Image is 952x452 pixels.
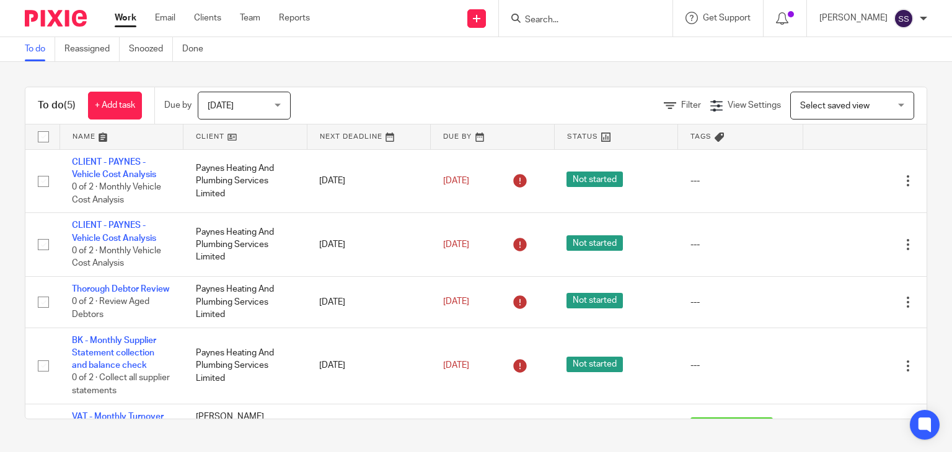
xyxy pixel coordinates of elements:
[129,37,173,61] a: Snoozed
[115,12,136,24] a: Work
[690,238,791,251] div: ---
[307,149,431,213] td: [DATE]
[443,361,469,370] span: [DATE]
[307,328,431,404] td: [DATE]
[208,102,234,110] span: [DATE]
[183,277,307,328] td: Paynes Heating And Plumbing Services Limited
[307,213,431,277] td: [DATE]
[194,12,221,24] a: Clients
[728,101,781,110] span: View Settings
[240,12,260,24] a: Team
[88,92,142,120] a: + Add task
[38,99,76,112] h1: To do
[690,175,791,187] div: ---
[64,37,120,61] a: Reassigned
[690,133,712,140] span: Tags
[566,357,623,372] span: Not started
[183,328,307,404] td: Paynes Heating And Plumbing Services Limited
[279,12,310,24] a: Reports
[690,417,773,433] span: Other compliance
[690,359,791,372] div: ---
[72,336,156,370] a: BK - Monthly Supplier Statement collection and balance check
[25,10,87,27] img: Pixie
[566,235,623,251] span: Not started
[72,183,161,204] span: 0 of 2 · Monthly Vehicle Cost Analysis
[524,15,635,26] input: Search
[183,149,307,213] td: Paynes Heating And Plumbing Services Limited
[443,240,469,249] span: [DATE]
[72,158,156,179] a: CLIENT - PAYNES - Vehicle Cost Analysis
[703,14,751,22] span: Get Support
[690,296,791,308] div: ---
[72,374,170,396] span: 0 of 2 · Collect all supplier statements
[819,12,888,24] p: [PERSON_NAME]
[894,9,914,28] img: svg%3E
[72,298,149,319] span: 0 of 2 · Review Aged Debtors
[72,246,161,268] span: 0 of 2 · Monthly Vehicle Cost Analysis
[155,12,175,24] a: Email
[443,176,469,185] span: [DATE]
[72,285,169,293] a: Thorough Debtor Review
[800,102,870,110] span: Select saved view
[72,412,164,433] a: VAT - Monthly Turnover Check for VAT
[681,101,701,110] span: Filter
[566,172,623,187] span: Not started
[72,221,156,242] a: CLIENT - PAYNES - Vehicle Cost Analysis
[566,293,623,308] span: Not started
[183,213,307,277] td: Paynes Heating And Plumbing Services Limited
[25,37,55,61] a: To do
[164,99,192,111] p: Due by
[307,277,431,328] td: [DATE]
[443,298,469,306] span: [DATE]
[182,37,213,61] a: Done
[64,100,76,110] span: (5)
